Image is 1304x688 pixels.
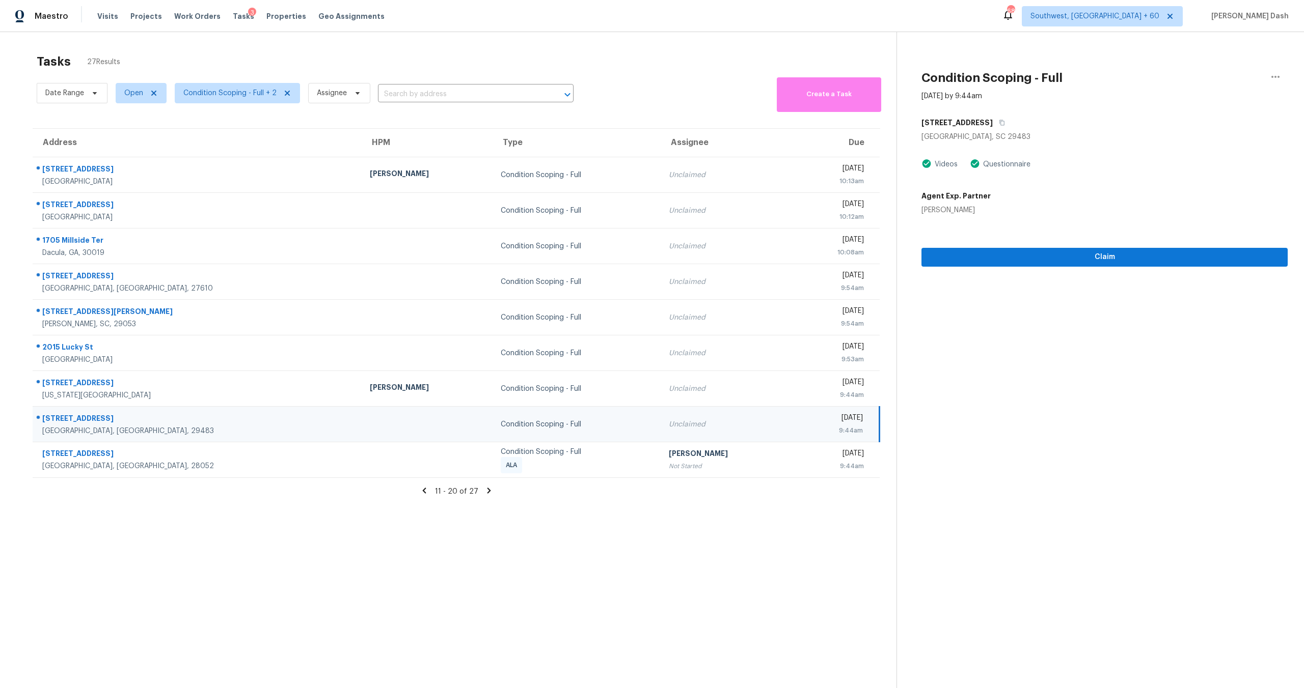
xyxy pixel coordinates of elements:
[669,206,783,216] div: Unclaimed
[370,382,484,395] div: [PERSON_NAME]
[183,88,277,98] span: Condition Scoping - Full + 2
[33,129,362,157] th: Address
[42,212,354,222] div: [GEOGRAPHIC_DATA]
[42,199,354,212] div: [STREET_ADDRESS]
[42,177,354,187] div: [GEOGRAPHIC_DATA]
[669,448,783,461] div: [PERSON_NAME]
[669,170,783,180] div: Unclaimed
[792,129,879,157] th: Due
[493,129,661,157] th: Type
[800,199,863,212] div: [DATE]
[560,88,575,102] button: Open
[800,270,863,283] div: [DATE]
[501,241,653,251] div: Condition Scoping - Full
[800,163,863,176] div: [DATE]
[921,91,982,101] div: [DATE] by 9:44am
[362,129,493,157] th: HPM
[130,11,162,21] span: Projects
[501,277,653,287] div: Condition Scoping - Full
[42,355,354,365] div: [GEOGRAPHIC_DATA]
[800,283,863,293] div: 9:54am
[980,159,1030,169] div: Questionnaire
[42,342,354,355] div: 2015 Lucky St
[174,11,221,21] span: Work Orders
[1030,11,1159,21] span: Southwest, [GEOGRAPHIC_DATA] + 60
[800,390,863,400] div: 9:44am
[42,283,354,294] div: [GEOGRAPHIC_DATA], [GEOGRAPHIC_DATA], 27610
[378,87,545,102] input: Search by address
[42,390,354,400] div: [US_STATE][GEOGRAPHIC_DATA]
[42,319,354,329] div: [PERSON_NAME], SC, 29053
[921,118,993,128] h5: [STREET_ADDRESS]
[45,88,84,98] span: Date Range
[800,306,863,319] div: [DATE]
[501,419,653,429] div: Condition Scoping - Full
[800,461,863,471] div: 9:44am
[266,11,306,21] span: Properties
[800,176,863,186] div: 10:13am
[42,271,354,283] div: [STREET_ADDRESS]
[800,341,863,354] div: [DATE]
[1207,11,1289,21] span: [PERSON_NAME] Dash
[669,241,783,251] div: Unclaimed
[501,348,653,358] div: Condition Scoping - Full
[370,168,484,181] div: [PERSON_NAME]
[661,129,792,157] th: Assignee
[921,191,991,201] h5: Agent Exp. Partner
[42,235,354,248] div: 1705 Millside Ter
[800,448,863,461] div: [DATE]
[506,460,521,470] span: ALA
[800,319,863,329] div: 9:54am
[233,13,254,20] span: Tasks
[930,251,1280,264] span: Claim
[921,158,932,169] img: Artifact Present Icon
[800,413,863,425] div: [DATE]
[42,448,354,461] div: [STREET_ADDRESS]
[124,88,143,98] span: Open
[932,159,958,169] div: Videos
[42,306,354,319] div: [STREET_ADDRESS][PERSON_NAME]
[921,132,1288,142] div: [GEOGRAPHIC_DATA], SC 29483
[42,461,354,471] div: [GEOGRAPHIC_DATA], [GEOGRAPHIC_DATA], 28052
[97,11,118,21] span: Visits
[777,77,881,112] button: Create a Task
[921,73,1063,83] h2: Condition Scoping - Full
[42,413,354,426] div: [STREET_ADDRESS]
[1007,6,1014,16] div: 687
[248,8,256,18] div: 3
[317,88,347,98] span: Assignee
[800,354,863,364] div: 9:53am
[501,206,653,216] div: Condition Scoping - Full
[800,247,863,257] div: 10:08am
[501,384,653,394] div: Condition Scoping - Full
[800,212,863,222] div: 10:12am
[970,158,980,169] img: Artifact Present Icon
[42,164,354,177] div: [STREET_ADDRESS]
[800,377,863,390] div: [DATE]
[669,348,783,358] div: Unclaimed
[42,378,354,390] div: [STREET_ADDRESS]
[42,426,354,436] div: [GEOGRAPHIC_DATA], [GEOGRAPHIC_DATA], 29483
[669,419,783,429] div: Unclaimed
[921,205,991,215] div: [PERSON_NAME]
[669,384,783,394] div: Unclaimed
[318,11,385,21] span: Geo Assignments
[800,235,863,247] div: [DATE]
[42,248,354,258] div: Dacula, GA, 30019
[35,11,68,21] span: Maestro
[669,461,783,471] div: Not Started
[435,488,478,495] span: 11 - 20 of 27
[87,57,120,67] span: 27 Results
[501,170,653,180] div: Condition Scoping - Full
[800,425,863,436] div: 9:44am
[37,56,71,67] h2: Tasks
[501,312,653,323] div: Condition Scoping - Full
[501,447,653,457] div: Condition Scoping - Full
[669,312,783,323] div: Unclaimed
[993,113,1007,132] button: Copy Address
[921,248,1288,267] button: Claim
[669,277,783,287] div: Unclaimed
[782,89,876,100] span: Create a Task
